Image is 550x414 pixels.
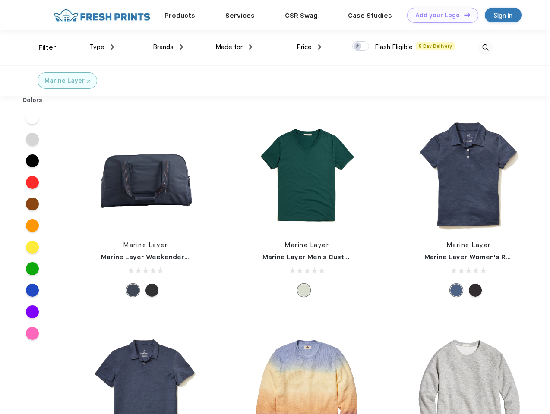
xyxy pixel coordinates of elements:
img: filter_cancel.svg [87,80,90,83]
span: Made for [215,43,243,51]
a: Marine Layer [285,241,329,248]
img: dropdown.png [318,44,321,50]
div: Marine Layer [44,76,85,85]
div: Any Color [297,284,310,297]
img: func=resize&h=266 [250,117,364,232]
img: dropdown.png [180,44,183,50]
div: Add your Logo [415,12,460,19]
div: Navy [126,284,139,297]
div: Phantom [145,284,158,297]
a: Marine Layer Weekender Bag [101,253,199,261]
img: fo%20logo%202.webp [51,8,153,23]
img: DT [464,13,470,17]
img: desktop_search.svg [478,41,493,55]
img: func=resize&h=266 [411,117,526,232]
div: Sign in [494,10,512,20]
div: Navy [450,284,463,297]
div: Filter [38,43,56,53]
div: Colors [16,96,49,105]
span: Price [297,43,312,51]
a: Marine Layer [123,241,168,248]
span: 5 Day Delivery [416,42,455,50]
div: Black [469,284,482,297]
a: Marine Layer Men's Custom Dyed Signature V-Neck [262,253,433,261]
a: Sign in [485,8,522,22]
img: dropdown.png [249,44,252,50]
a: CSR Swag [285,12,318,19]
span: Type [89,43,104,51]
a: Services [225,12,255,19]
span: Brands [153,43,174,51]
img: func=resize&h=266 [88,117,203,232]
a: Products [164,12,195,19]
span: Flash Eligible [375,43,413,51]
a: Marine Layer [447,241,491,248]
img: dropdown.png [111,44,114,50]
